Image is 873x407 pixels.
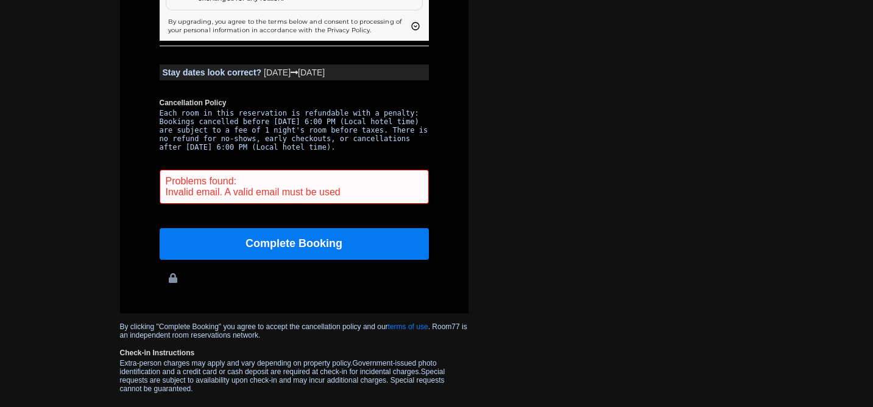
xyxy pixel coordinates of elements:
b: Stay dates look correct? [163,68,262,77]
small: By clicking "Complete Booking" you agree to accept the cancellation policy and our . Room77 is an... [120,322,468,339]
a: terms of use [388,322,428,331]
pre: Each room in this reservation is refundable with a penalty: Bookings cancelled before [DATE] 6:00... [160,109,429,151]
div: Problems found: Invalid email. A valid email must be used [160,170,429,204]
b: Cancellation Policy [160,99,429,107]
button: Complete Booking [160,228,429,260]
p: Extra-person charges may apply and vary depending on property policy. Government-issued photo ide... [120,359,468,393]
span: [DATE] [DATE] [264,68,325,77]
b: Check-in Instructions [120,349,468,357]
